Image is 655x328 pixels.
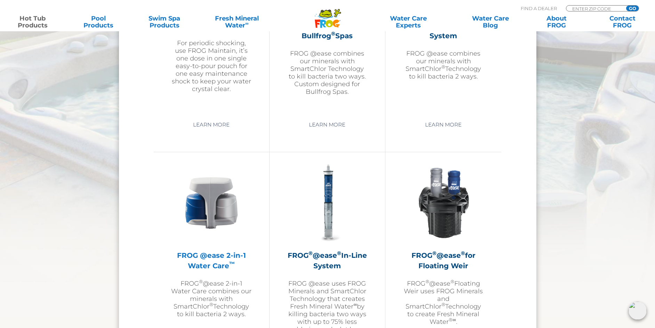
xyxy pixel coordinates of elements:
a: AboutFROG [531,15,582,29]
img: openIcon [629,302,647,320]
sup: ∞ [453,317,456,322]
sup: ∞ [245,20,249,26]
h2: FROG @ease 2-in-1 Water Care [171,250,252,271]
a: Learn More [417,118,470,131]
a: Fresh MineralWater∞ [205,15,269,29]
img: InLineWeir_Front_High_inserting-v2-300x300.png [403,163,484,243]
p: FROG @ease combines our minerals with SmartChlor Technology to kill bacteria two ways. Custom des... [287,50,368,96]
a: Learn More [185,118,238,131]
sup: ® [441,302,445,307]
sup: ® [461,250,465,256]
img: inline-system-300x300.png [287,163,368,243]
p: FROG @ease combines our minerals with SmartChlor Technology to kill bacteria 2 ways. [403,50,484,80]
sup: ® [309,250,313,256]
a: Swim SpaProducts [139,15,190,29]
a: Water CareExperts [367,15,450,29]
a: Hot TubProducts [7,15,58,29]
sup: ® [441,64,445,69]
p: For periodic shocking, use FROG Maintain, it’s one dose in one single easy-to-pour pouch for one ... [171,39,252,93]
input: GO [626,6,639,11]
sup: ® [432,250,437,256]
a: ContactFROG [597,15,648,29]
p: Find A Dealer [521,5,557,11]
input: Zip Code Form [572,6,618,11]
h2: FROG @ease In-Line System [287,250,368,271]
p: FROG @ease Floating Weir uses FROG Minerals and SmartChlor Technology to create Fresh Mineral Wat... [403,280,484,326]
sup: ® [425,279,429,284]
a: PoolProducts [73,15,124,29]
h2: FROG @ease for Floating Weir [403,250,484,271]
sup: ™ [229,260,235,267]
p: FROG @ease 2-in-1 Water Care combines our minerals with SmartChlor Technology to kill bacteria 2 ... [171,280,252,318]
sup: ® [209,302,213,307]
img: @ease-2-in-1-Holder-v2-300x300.png [171,163,252,243]
sup: ® [449,317,453,322]
sup: ® [450,279,454,284]
a: Learn More [301,118,353,131]
sup: ∞ [353,302,357,307]
a: Water CareBlog [465,15,516,29]
sup: ® [199,279,203,284]
sup: ® [337,250,341,256]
